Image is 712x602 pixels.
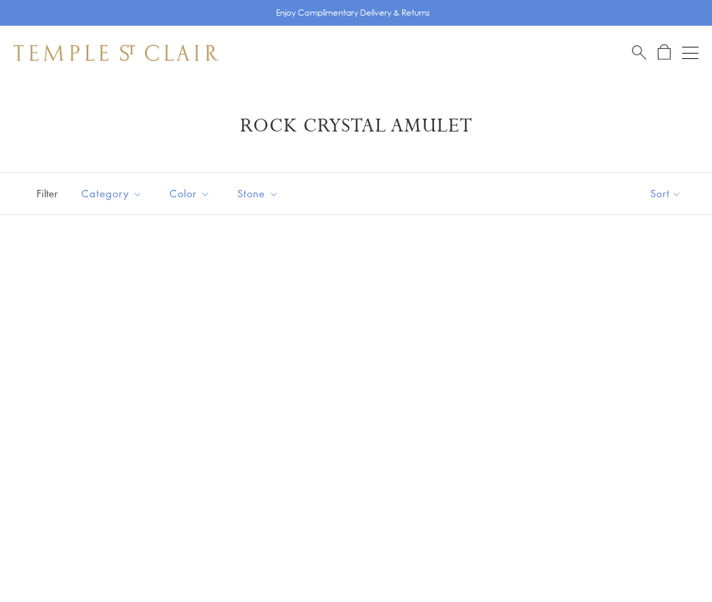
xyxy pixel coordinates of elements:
[231,185,289,202] span: Stone
[227,178,289,209] button: Stone
[75,185,153,202] span: Category
[620,173,712,214] button: Show sort by
[71,178,153,209] button: Category
[163,185,220,202] span: Color
[632,44,646,61] a: Search
[159,178,220,209] button: Color
[682,45,698,61] button: Open navigation
[658,44,671,61] a: Open Shopping Bag
[34,114,678,138] h1: Rock Crystal Amulet
[14,45,218,61] img: Temple St. Clair
[276,6,430,20] p: Enjoy Complimentary Delivery & Returns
